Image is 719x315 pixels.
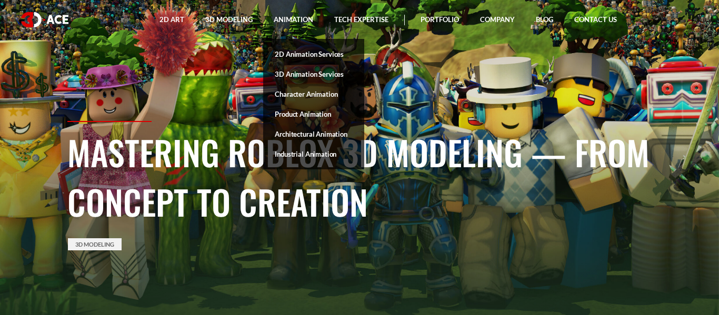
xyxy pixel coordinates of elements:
[263,104,364,124] a: Product Animation
[21,12,68,27] img: logo white
[263,84,364,104] a: Character Animation
[263,44,364,64] a: 2D Animation Services
[263,124,364,144] a: Architectural Animation
[67,127,652,226] h1: Mastering Roblox 3D Modeling — From Concept to Creation
[263,144,364,164] a: Industrial Animation
[68,238,122,250] a: 3D Modeling
[263,64,364,84] a: 3D Animation Services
